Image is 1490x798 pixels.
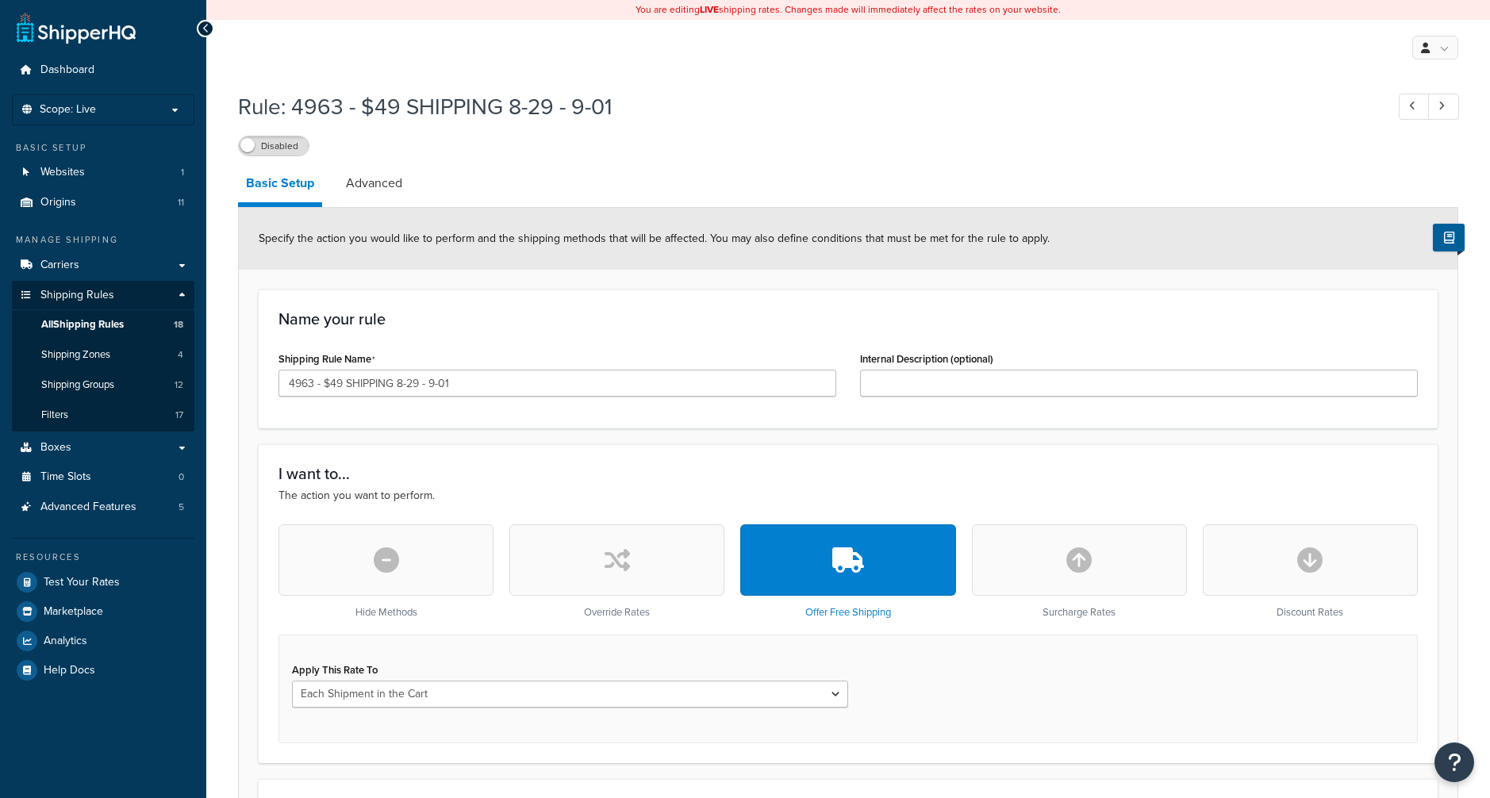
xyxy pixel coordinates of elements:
label: Apply This Rate To [292,664,378,676]
a: Marketplace [12,597,194,626]
div: Hide Methods [278,524,493,619]
span: Dashboard [40,63,94,77]
a: Next Record [1428,94,1459,120]
div: Override Rates [509,524,724,619]
span: All Shipping Rules [41,318,124,332]
li: Advanced Features [12,493,194,522]
h1: Rule: 4963 - $49 SHIPPING 8-29 - 9-01 [238,91,1369,122]
div: Offer Free Shipping [740,524,955,619]
a: Dashboard [12,56,194,85]
a: Time Slots0 [12,462,194,492]
li: Shipping Groups [12,370,194,400]
span: Advanced Features [40,501,136,514]
span: 5 [179,501,184,514]
span: 0 [179,470,184,484]
a: Carriers [12,251,194,280]
span: 12 [175,378,183,392]
li: Time Slots [12,462,194,492]
span: Help Docs [44,664,95,677]
h3: Name your rule [278,310,1418,328]
span: Filters [41,409,68,422]
span: Time Slots [40,470,91,484]
label: Internal Description (optional) [860,353,993,365]
a: Help Docs [12,656,194,685]
button: Open Resource Center [1434,742,1474,782]
li: Origins [12,188,194,217]
span: Shipping Groups [41,378,114,392]
b: LIVE [700,2,719,17]
a: Boxes [12,433,194,462]
h3: I want to... [278,465,1418,482]
a: Websites1 [12,158,194,187]
span: Shipping Zones [41,348,110,362]
span: Carriers [40,259,79,272]
span: 11 [178,196,184,209]
li: Shipping Rules [12,281,194,432]
a: Test Your Rates [12,568,194,597]
a: Previous Record [1399,94,1430,120]
a: Advanced Features5 [12,493,194,522]
a: Origins11 [12,188,194,217]
a: Filters17 [12,401,194,430]
a: Shipping Groups12 [12,370,194,400]
li: Shipping Zones [12,340,194,370]
div: Surcharge Rates [972,524,1187,619]
div: Basic Setup [12,141,194,155]
button: Show Help Docs [1433,224,1465,251]
a: Analytics [12,627,194,655]
span: Marketplace [44,605,103,619]
label: Shipping Rule Name [278,353,375,366]
span: 17 [175,409,183,422]
span: Analytics [44,635,87,648]
a: Shipping Rules [12,281,194,310]
span: Specify the action you would like to perform and the shipping methods that will be affected. You ... [259,230,1050,247]
div: Discount Rates [1203,524,1418,619]
span: Websites [40,166,85,179]
span: Scope: Live [40,103,96,117]
span: 4 [178,348,183,362]
a: Basic Setup [238,164,322,207]
span: Origins [40,196,76,209]
li: Filters [12,401,194,430]
span: Shipping Rules [40,289,114,302]
div: Manage Shipping [12,233,194,247]
span: 18 [174,318,183,332]
a: AllShipping Rules18 [12,310,194,340]
label: Disabled [239,136,309,155]
li: Websites [12,158,194,187]
p: The action you want to perform. [278,487,1418,505]
span: Test Your Rates [44,576,120,589]
a: Shipping Zones4 [12,340,194,370]
span: Boxes [40,441,71,455]
a: Advanced [338,164,410,202]
span: 1 [181,166,184,179]
div: Resources [12,551,194,564]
